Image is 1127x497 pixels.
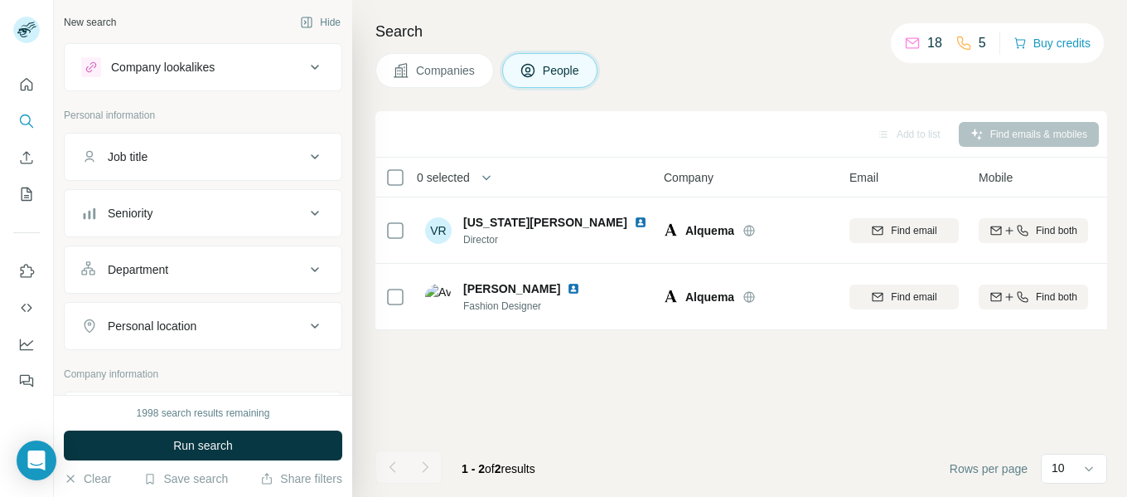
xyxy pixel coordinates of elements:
[143,470,228,487] button: Save search
[543,62,581,79] span: People
[108,318,196,334] div: Personal location
[463,232,646,247] span: Director
[1036,290,1077,305] span: Find both
[634,216,647,229] img: LinkedIn logo
[463,214,627,231] span: [US_STATE][PERSON_NAME]
[979,285,1088,309] button: Find both
[891,223,936,238] span: Find email
[567,282,580,295] img: LinkedIn logo
[1013,32,1091,55] button: Buy credits
[664,223,677,237] img: Logo of Alquema
[979,218,1088,243] button: Find both
[65,47,341,87] button: Company lookalikes
[108,205,152,222] div: Seniority
[288,10,352,35] button: Hide
[463,280,560,297] span: [PERSON_NAME]
[260,470,342,487] button: Share filters
[17,441,56,480] div: Open Intercom Messenger
[462,462,535,475] span: results
[108,149,148,165] div: Job title
[685,289,734,305] span: Alquema
[173,437,233,454] span: Run search
[64,431,342,460] button: Run search
[495,462,501,475] span: 2
[463,299,600,314] span: Fashion Designer
[137,406,270,421] div: 1998 search results remaining
[485,462,495,475] span: of
[462,462,485,475] span: 1 - 2
[111,59,215,76] div: Company lookalikes
[13,143,40,173] button: Enrich CSV
[849,218,959,243] button: Find email
[13,256,40,286] button: Use Surfe on LinkedIn
[1036,223,1077,238] span: Find both
[1052,460,1065,476] p: 10
[13,106,40,136] button: Search
[685,222,734,239] span: Alquema
[64,470,111,487] button: Clear
[65,137,341,177] button: Job title
[65,306,341,346] button: Personal location
[416,62,476,79] span: Companies
[425,217,452,244] div: VR
[65,250,341,290] button: Department
[65,193,341,233] button: Seniority
[849,285,959,309] button: Find email
[13,179,40,209] button: My lists
[950,460,1028,477] span: Rows per page
[425,284,452,310] img: Avatar
[664,169,713,186] span: Company
[13,329,40,359] button: Dashboard
[64,15,116,30] div: New search
[979,33,986,53] p: 5
[891,290,936,305] span: Find email
[664,290,677,304] img: Logo of Alquema
[13,366,40,396] button: Feedback
[849,169,878,186] span: Email
[64,367,342,382] p: Company information
[979,169,1013,186] span: Mobile
[13,70,40,100] button: Quick start
[108,261,168,278] div: Department
[417,169,470,186] span: 0 selected
[927,33,942,53] p: 18
[13,293,40,323] button: Use Surfe API
[375,20,1107,43] h4: Search
[64,108,342,123] p: Personal information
